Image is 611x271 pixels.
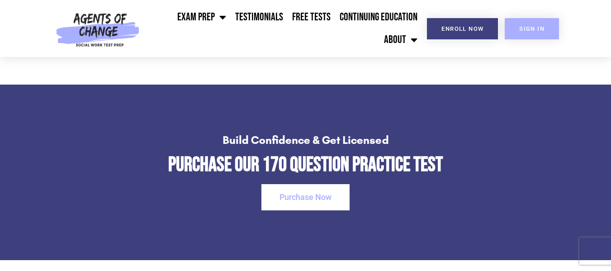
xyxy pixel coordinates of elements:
[379,29,422,51] a: About
[288,6,335,29] a: Free Tests
[427,18,498,39] a: Enroll Now
[505,18,559,39] a: SIGN IN
[261,184,350,210] a: Purchase Now
[50,155,561,175] h2: Purchase Our 170 Question PRactice Test
[279,193,332,201] span: Purchase Now
[50,134,561,146] h4: Build Confidence & Get Licensed
[173,6,231,29] a: Exam Prep
[335,6,422,29] a: Continuing Education
[231,6,288,29] a: Testimonials
[519,26,545,32] span: SIGN IN
[143,6,422,51] nav: Menu
[441,26,483,32] span: Enroll Now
